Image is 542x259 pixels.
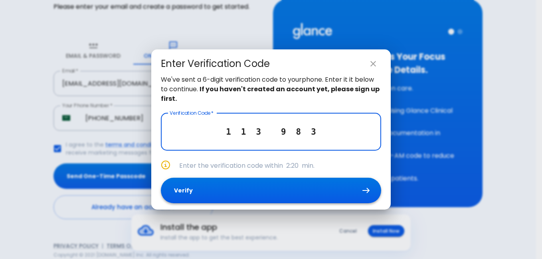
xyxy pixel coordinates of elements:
div: Enter Verification Code [161,57,270,70]
p: Enter the verification code within min. [179,161,381,171]
p: We've sent a 6-digit verification code to your phone . Enter it it below to continue. [161,75,381,104]
span: 2:20 [286,161,299,170]
button: Verify [161,178,381,204]
button: close [365,56,381,72]
strong: If you haven't created an account yet, please sign up first. [161,84,380,103]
